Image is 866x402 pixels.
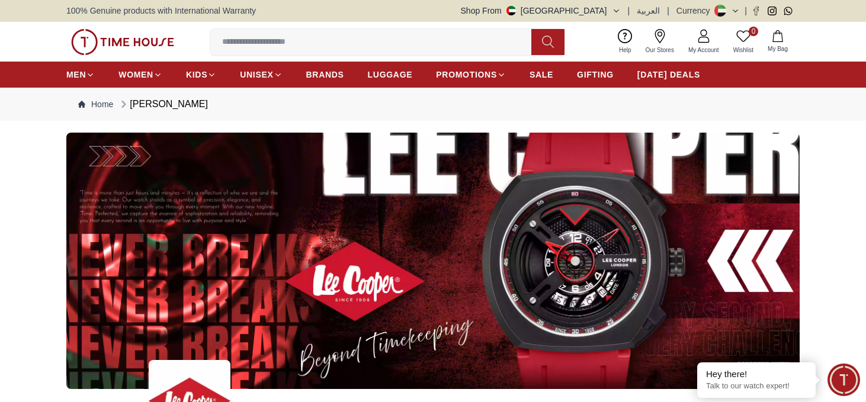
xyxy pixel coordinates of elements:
[368,69,413,81] span: LUGGAGE
[368,64,413,85] a: LUGGAGE
[637,69,700,81] span: [DATE] DEALS
[768,7,777,15] a: Instagram
[637,64,700,85] a: [DATE] DEALS
[614,46,636,54] span: Help
[66,133,800,389] img: ...
[71,29,174,55] img: ...
[752,7,761,15] a: Facebook
[827,364,860,396] div: Chat Widget
[461,5,621,17] button: Shop From[GEOGRAPHIC_DATA]
[66,5,256,17] span: 100% Genuine products with International Warranty
[66,64,95,85] a: MEN
[667,5,669,17] span: |
[637,5,660,17] button: العربية
[186,69,207,81] span: KIDS
[763,44,793,53] span: My Bag
[240,64,282,85] a: UNISEX
[240,69,273,81] span: UNISEX
[436,69,497,81] span: PROMOTIONS
[761,28,795,56] button: My Bag
[436,64,506,85] a: PROMOTIONS
[118,64,162,85] a: WOMEN
[628,5,630,17] span: |
[78,98,113,110] a: Home
[726,27,761,57] a: 0Wishlist
[729,46,758,54] span: Wishlist
[745,5,747,17] span: |
[641,46,679,54] span: Our Stores
[612,27,639,57] a: Help
[186,64,216,85] a: KIDS
[577,69,614,81] span: GIFTING
[306,64,344,85] a: BRANDS
[118,69,153,81] span: WOMEN
[506,6,516,15] img: United Arab Emirates
[676,5,715,17] div: Currency
[577,64,614,85] a: GIFTING
[706,368,807,380] div: Hey there!
[118,97,208,111] div: [PERSON_NAME]
[66,69,86,81] span: MEN
[784,7,793,15] a: Whatsapp
[639,27,681,57] a: Our Stores
[684,46,724,54] span: My Account
[530,69,553,81] span: SALE
[530,64,553,85] a: SALE
[749,27,758,36] span: 0
[706,381,807,391] p: Talk to our watch expert!
[66,88,800,121] nav: Breadcrumb
[306,69,344,81] span: BRANDS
